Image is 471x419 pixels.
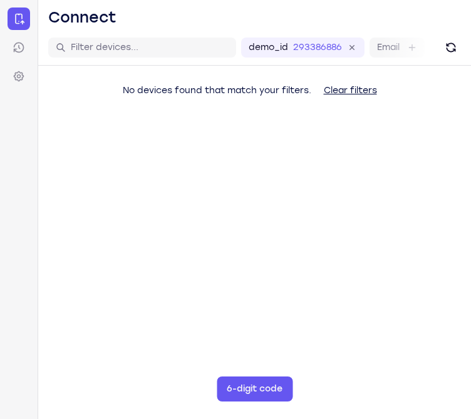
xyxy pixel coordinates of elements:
[249,41,288,54] label: demo_id
[8,36,30,59] a: Sessions
[314,78,387,103] button: Clear filters
[71,41,229,54] input: Filter devices...
[48,8,116,28] h1: Connect
[377,41,400,54] label: Email
[8,8,30,30] a: Connect
[123,85,311,96] span: No devices found that match your filters.
[217,376,292,401] button: 6-digit code
[441,38,461,58] button: Refresh
[8,65,30,88] a: Settings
